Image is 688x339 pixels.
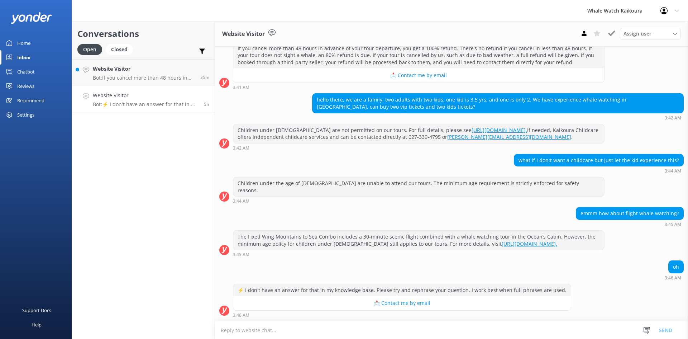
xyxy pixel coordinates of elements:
div: Closed [106,44,133,55]
div: Help [32,317,42,332]
div: Sep 02 2025 03:42am (UTC +12:00) Pacific/Auckland [312,115,684,120]
div: Recommend [17,93,44,108]
button: 📩 Contact me by email [233,296,571,310]
h4: Website Visitor [93,65,195,73]
a: Website VisitorBot:⚡ I don't have an answer for that in my knowledge base. Please try and rephras... [72,86,215,113]
div: Sep 02 2025 03:46am (UTC +12:00) Pacific/Auckland [665,275,684,280]
img: yonder-white-logo.png [11,12,52,24]
strong: 3:42 AM [233,146,249,150]
div: emmm how about flight whale watching? [576,207,683,220]
div: hello there, we are a family, two adults with two kids, one kid is 3.5 yrs, and one is only 2. We... [312,94,683,113]
div: Assign User [620,28,681,39]
div: Home [17,36,30,50]
a: Closed [106,45,137,53]
strong: 3:41 AM [233,85,249,90]
div: Inbox [17,50,30,65]
a: [URL][DOMAIN_NAME]. [472,127,527,133]
strong: 3:45 AM [665,222,681,227]
a: [PERSON_NAME][EMAIL_ADDRESS][DOMAIN_NAME] [447,133,571,140]
div: Sep 02 2025 03:42am (UTC +12:00) Pacific/Auckland [233,145,605,150]
strong: 3:46 AM [233,313,249,317]
a: [URL][DOMAIN_NAME]. [502,240,557,247]
div: Chatbot [17,65,35,79]
h4: Website Visitor [93,91,199,99]
strong: 3:45 AM [233,253,249,257]
span: Sep 02 2025 03:46am (UTC +12:00) Pacific/Auckland [204,101,209,107]
div: Sep 02 2025 03:41am (UTC +12:00) Pacific/Auckland [233,85,605,90]
strong: 3:46 AM [665,276,681,280]
button: 📩 Contact me by email [233,68,604,83]
p: Bot: If you cancel more than 48 hours in advance of your tour departure, you get a 100% refund. T... [93,75,195,81]
div: The Fixed Wing Mountains to Sea Combo includes a 30-minute scenic flight combined with a whale wa... [233,231,604,250]
div: Reviews [17,79,34,93]
strong: 3:44 AM [233,199,249,203]
div: Sep 02 2025 03:45am (UTC +12:00) Pacific/Auckland [576,222,684,227]
h2: Conversations [77,27,209,41]
a: Website VisitorBot:If you cancel more than 48 hours in advance of your tour departure, you get a ... [72,59,215,86]
div: If you cancel more than 48 hours in advance of your tour departure, you get a 100% refund. There’... [233,42,604,69]
div: oh [669,261,683,273]
div: Children under [DEMOGRAPHIC_DATA] are not permitted on our tours. For full details, please see If... [233,124,604,143]
a: Open [77,45,106,53]
div: ⚡ I don't have an answer for that in my knowledge base. Please try and rephrase your question, I ... [233,284,571,296]
strong: 3:42 AM [665,116,681,120]
div: Sep 02 2025 03:46am (UTC +12:00) Pacific/Auckland [233,312,571,317]
p: Bot: ⚡ I don't have an answer for that in my knowledge base. Please try and rephrase your questio... [93,101,199,108]
span: Assign user [623,30,651,38]
div: what if I don;t want a childcare but just let the kid experience this? [514,154,683,166]
h3: Website Visitor [222,29,265,39]
div: Settings [17,108,34,122]
div: Sep 02 2025 03:44am (UTC +12:00) Pacific/Auckland [514,168,684,173]
div: Open [77,44,102,55]
div: Support Docs [22,303,51,317]
div: Children under the age of [DEMOGRAPHIC_DATA] are unable to attend our tours. The minimum age requ... [233,177,604,196]
div: Sep 02 2025 03:44am (UTC +12:00) Pacific/Auckland [233,198,605,203]
span: Sep 02 2025 08:15am (UTC +12:00) Pacific/Auckland [200,74,209,80]
div: Sep 02 2025 03:45am (UTC +12:00) Pacific/Auckland [233,252,605,257]
strong: 3:44 AM [665,169,681,173]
